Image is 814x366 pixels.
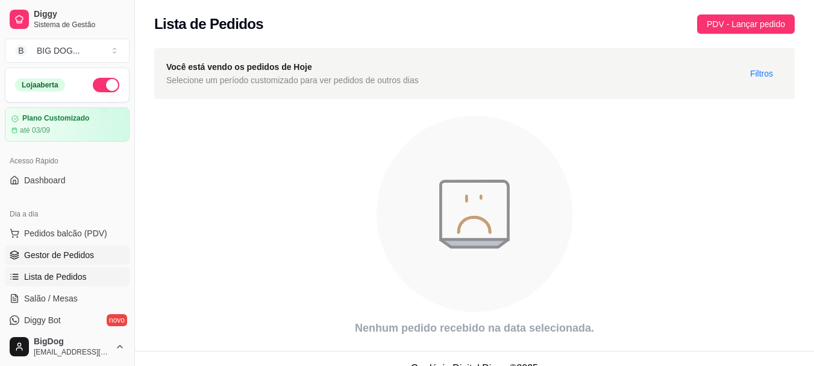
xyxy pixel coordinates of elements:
[20,125,50,135] article: até 03/09
[5,224,130,243] button: Pedidos balcão (PDV)
[750,67,773,80] span: Filtros
[93,78,119,92] button: Alterar Status
[5,171,130,190] a: Dashboard
[24,292,78,304] span: Salão / Mesas
[5,151,130,171] div: Acesso Rápido
[24,227,107,239] span: Pedidos balcão (PDV)
[37,45,80,57] div: BIG DOG ...
[34,336,110,347] span: BigDog
[5,311,130,330] a: Diggy Botnovo
[154,109,795,320] div: animation
[166,62,312,72] strong: Você está vendo os pedidos de Hoje
[697,14,795,34] button: PDV - Lançar pedido
[34,9,125,20] span: Diggy
[24,174,66,186] span: Dashboard
[5,107,130,142] a: Plano Customizadoaté 03/09
[740,64,783,83] button: Filtros
[5,267,130,286] a: Lista de Pedidos
[154,320,795,336] article: Nenhum pedido recebido na data selecionada.
[707,17,785,31] span: PDV - Lançar pedido
[34,347,110,357] span: [EMAIL_ADDRESS][DOMAIN_NAME]
[5,5,130,34] a: DiggySistema de Gestão
[5,39,130,63] button: Select a team
[15,45,27,57] span: B
[5,332,130,361] button: BigDog[EMAIL_ADDRESS][DOMAIN_NAME]
[154,14,263,34] h2: Lista de Pedidos
[24,271,87,283] span: Lista de Pedidos
[5,204,130,224] div: Dia a dia
[15,78,65,92] div: Loja aberta
[5,245,130,265] a: Gestor de Pedidos
[22,114,89,123] article: Plano Customizado
[5,289,130,308] a: Salão / Mesas
[24,249,94,261] span: Gestor de Pedidos
[24,314,61,326] span: Diggy Bot
[166,74,419,87] span: Selecione um período customizado para ver pedidos de outros dias
[34,20,125,30] span: Sistema de Gestão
